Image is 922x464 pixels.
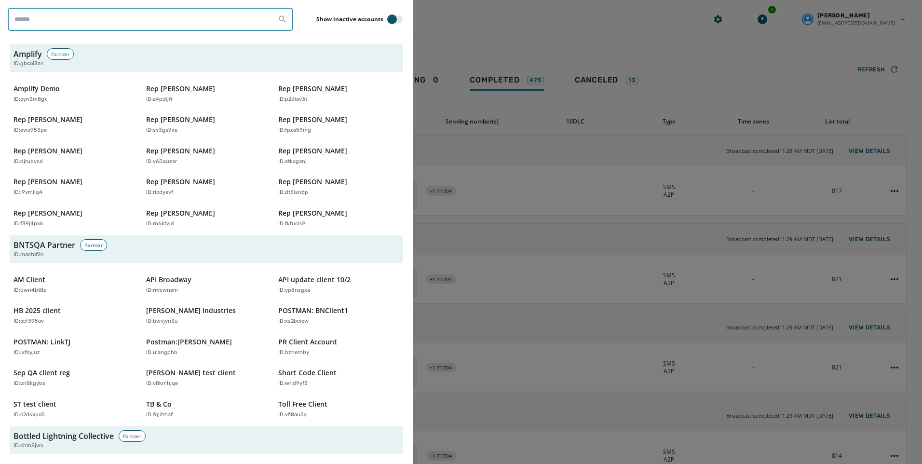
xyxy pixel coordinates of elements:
p: HB 2025 client [14,306,61,315]
p: ID: bwn4bt8z [14,287,46,295]
p: ID: dt5isn6p [278,189,308,197]
p: POSTMAN: LinkTJ [14,337,70,347]
button: Rep [PERSON_NAME]ID:ricdyevf [142,173,271,201]
button: Rep [PERSON_NAME]ID:y65quzer [142,142,271,170]
p: Rep [PERSON_NAME] [278,208,347,218]
p: ID: lxfoyjuz [14,349,40,357]
p: ID: a4pdijfr [146,96,173,104]
p: ID: ricdyevf [146,189,173,197]
p: ID: wrid9yf3 [278,380,308,388]
button: Sep QA client regID:on8kgybs [10,364,138,392]
p: ID: p2diov3t [278,96,307,104]
p: Rep [PERSON_NAME] [146,115,215,124]
button: Rep [PERSON_NAME]ID:p2diov3t [274,80,403,108]
h3: BNTSQA Partner [14,239,75,251]
button: Rep [PERSON_NAME]ID:rn6ktvjd [142,205,271,232]
button: POSTMAN: LinkTJID:lxfoyjuz [10,333,138,361]
button: Rep [PERSON_NAME]ID:sy3gs9xo [142,111,271,138]
p: ID: c2dsvpo5 [14,411,45,419]
p: ID: hzhernby [278,349,309,357]
p: ID: etkxganj [278,158,307,166]
label: Show inactive accounts [316,15,383,23]
button: TB & CoID:fqj2rhaf [142,396,271,423]
p: Sep QA client reg [14,368,70,378]
button: Rep [PERSON_NAME]ID:dt5isn6p [274,173,403,201]
p: ID: on8kgybs [14,380,45,388]
p: Rep [PERSON_NAME] [14,177,82,187]
h3: Amplify [14,48,42,60]
div: Partner [47,48,74,60]
button: Short Code ClientID:wrid9yf3 [274,364,403,392]
p: ID: fqj2rhaf [146,411,173,419]
p: Rep [PERSON_NAME] [278,177,347,187]
span: ID: mastof2n [14,251,44,259]
button: PR Client AccountID:hzhernby [274,333,403,361]
p: API Broadway [146,275,191,285]
p: Rep [PERSON_NAME] [146,146,215,156]
p: ID: i9vmilq4 [14,189,42,197]
p: [PERSON_NAME] Industries [146,306,236,315]
p: ID: y65quzer [146,158,177,166]
button: Toll Free ClientID:vfi8au5y [274,396,403,423]
button: Rep [PERSON_NAME]ID:tktucls9 [274,205,403,232]
button: Rep [PERSON_NAME]ID:djrubysd [10,142,138,170]
p: ID: ulangphb [146,349,177,357]
button: Rep [PERSON_NAME]ID:fpza59mg [274,111,403,138]
button: [PERSON_NAME] IndustriesID:bwvjyn3u [142,302,271,329]
p: ID: sy3gs9xo [146,126,177,135]
p: ID: vfi8au5y [278,411,307,419]
p: ID: v8kmhjqe [146,380,178,388]
button: [PERSON_NAME] test clientID:v8kmhjqe [142,364,271,392]
p: ID: yp8nsgxa [278,287,310,295]
p: ID: fpza59mg [278,126,311,135]
p: Rep [PERSON_NAME] [278,115,347,124]
p: AM Client [14,275,45,285]
button: HB 2025 clientID:ocf395ov [10,302,138,329]
p: Amplify Demo [14,84,60,94]
p: API update client 10/2 [278,275,351,285]
p: Rep [PERSON_NAME] [278,84,347,94]
p: ID: bwvjyn3u [146,317,178,326]
div: Partner [80,239,107,251]
p: ID: ocf395ov [14,317,44,326]
p: POSTMAN: BNClient1 [278,306,348,315]
p: ID: oyn3m8gk [14,96,47,104]
p: Postman:[PERSON_NAME] [146,337,232,347]
span: ID: chln8jws [14,442,43,450]
p: ID: rrvcwnem [146,287,178,295]
button: AM ClientID:bwn4bt8z [10,271,138,299]
button: BNTSQA PartnerPartnerID:mastof2n [10,235,403,263]
button: AmplifyPartnerID:gbcoi3zn [10,44,403,72]
p: ID: djrubysd [14,158,43,166]
p: ID: rn6ktvjd [146,220,174,228]
p: Rep [PERSON_NAME] [146,177,215,187]
p: TB & Co [146,399,172,409]
button: Rep [PERSON_NAME]ID:etkxganj [274,142,403,170]
button: POSTMAN: BNClient1ID:xs2bciow [274,302,403,329]
p: Rep [PERSON_NAME] [14,146,82,156]
button: Rep [PERSON_NAME]ID:a4pdijfr [142,80,271,108]
p: Rep [PERSON_NAME] [14,208,82,218]
span: ID: gbcoi3zn [14,60,44,68]
p: ID: tktucls9 [278,220,306,228]
p: ID: f39j4pxb [14,220,43,228]
p: ID: ewo953pe [14,126,47,135]
button: API update client 10/2ID:yp8nsgxa [274,271,403,299]
button: Rep [PERSON_NAME]ID:f39j4pxb [10,205,138,232]
div: Partner [119,430,146,442]
p: [PERSON_NAME] test client [146,368,236,378]
p: Toll Free Client [278,399,327,409]
p: Rep [PERSON_NAME] [146,208,215,218]
button: Postman:[PERSON_NAME]ID:ulangphb [142,333,271,361]
button: Rep [PERSON_NAME]ID:ewo953pe [10,111,138,138]
button: API BroadwayID:rrvcwnem [142,271,271,299]
button: Amplify DemoID:oyn3m8gk [10,80,138,108]
p: ID: xs2bciow [278,317,309,326]
button: ST test clientID:c2dsvpo5 [10,396,138,423]
p: Short Code Client [278,368,337,378]
p: Rep [PERSON_NAME] [146,84,215,94]
p: PR Client Account [278,337,337,347]
h3: Bottled Lightning Collective [14,430,114,442]
p: Rep [PERSON_NAME] [14,115,82,124]
p: ST test client [14,399,56,409]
